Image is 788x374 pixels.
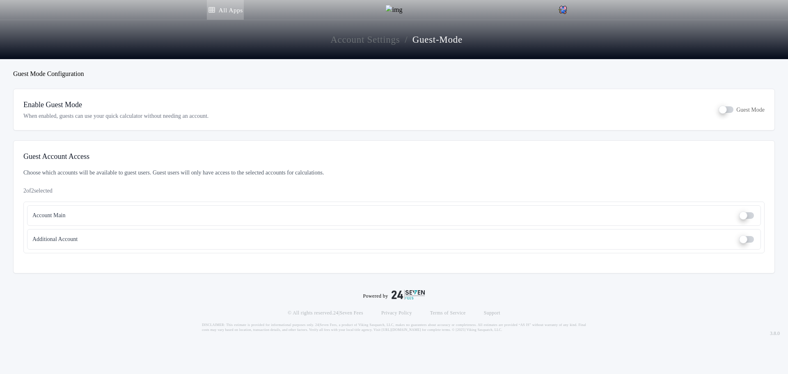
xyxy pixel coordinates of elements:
[386,5,403,15] img: img
[13,69,775,79] p: Guest Mode Configuration
[23,187,53,195] div: 2 of 2 selected
[430,310,466,316] a: Terms of Service
[23,99,208,110] h2: Enable Guest Mode
[23,112,208,120] p: When enabled, guests can use your quick calculator without needing an account.
[23,169,765,177] p: Choose which accounts will be available to guest users. Guest users will only have access to the ...
[381,310,412,316] a: Privacy Policy
[32,235,78,243] span: Additional Account
[392,290,425,300] img: logo
[23,151,765,162] h2: Guest Account Access
[770,330,780,337] span: 3.8.0
[202,323,586,333] p: DISCLAIMER: This estimate is provided for informational purposes only. 24|Seven Fees, a product o...
[330,33,400,47] a: Account Settings
[559,6,567,14] img: vs-icon
[288,310,363,316] p: © All rights reserved. 24|Seven Fees
[405,33,407,47] p: /
[382,328,421,332] a: [URL][DOMAIN_NAME]
[735,107,765,113] span: Guest Mode
[484,310,500,316] a: Support
[363,290,425,300] div: Powered by
[32,211,65,220] span: Account Main
[412,33,463,47] a: guest-mode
